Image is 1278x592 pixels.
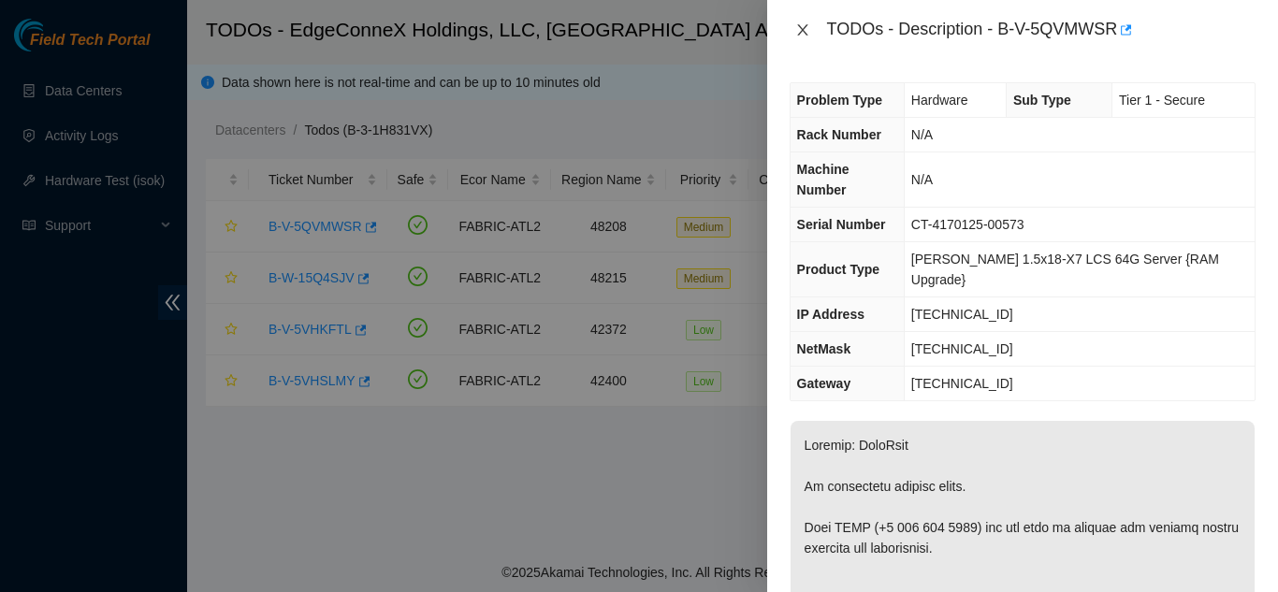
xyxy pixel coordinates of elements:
[911,341,1013,356] span: [TECHNICAL_ID]
[1013,93,1071,108] span: Sub Type
[795,22,810,37] span: close
[797,376,851,391] span: Gateway
[797,341,851,356] span: NetMask
[911,172,933,187] span: N/A
[797,217,886,232] span: Serial Number
[911,127,933,142] span: N/A
[1119,93,1205,108] span: Tier 1 - Secure
[797,262,879,277] span: Product Type
[797,93,883,108] span: Problem Type
[790,22,816,39] button: Close
[797,307,864,322] span: IP Address
[911,217,1024,232] span: CT-4170125-00573
[797,162,850,197] span: Machine Number
[797,127,881,142] span: Rack Number
[911,93,968,108] span: Hardware
[827,15,1256,45] div: TODOs - Description - B-V-5QVMWSR
[911,307,1013,322] span: [TECHNICAL_ID]
[911,252,1219,287] span: [PERSON_NAME] 1.5x18-X7 LCS 64G Server {RAM Upgrade}
[911,376,1013,391] span: [TECHNICAL_ID]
